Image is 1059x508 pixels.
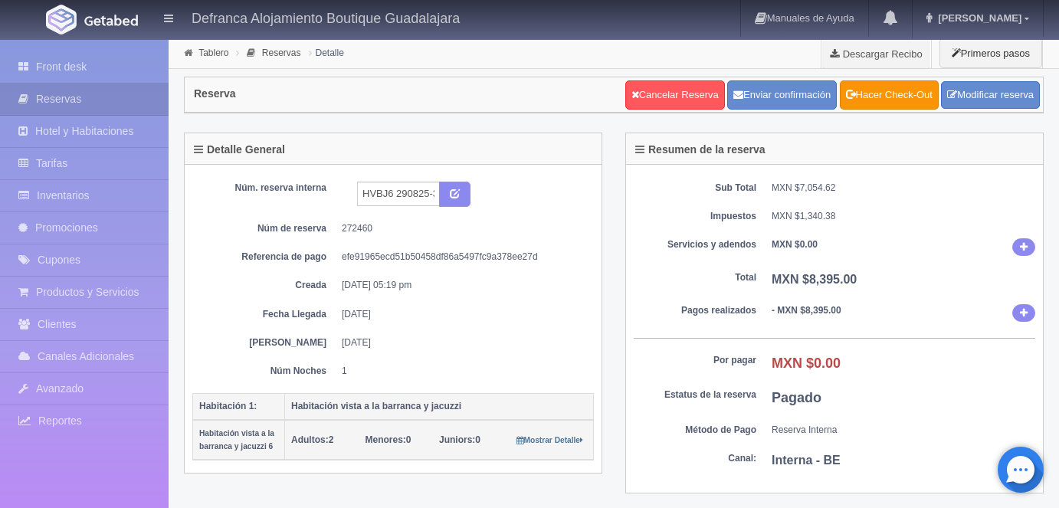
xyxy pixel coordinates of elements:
b: MXN $0.00 [772,239,818,250]
small: Mostrar Detalle [516,436,583,444]
strong: Menores: [366,434,406,445]
button: Primeros pasos [939,38,1042,68]
dd: [DATE] [342,308,582,321]
b: Interna - BE [772,454,841,467]
dt: Canal: [634,452,756,465]
dd: MXN $1,340.38 [772,210,1035,223]
th: Habitación vista a la barranca y jacuzzi [285,393,594,420]
dd: [DATE] 05:19 pm [342,279,582,292]
dt: Núm Noches [204,365,326,378]
strong: Juniors: [439,434,475,445]
dt: Por pagar [634,354,756,367]
h4: Defranca Alojamiento Boutique Guadalajara [192,8,460,27]
b: MXN $8,395.00 [772,273,857,286]
span: 2 [291,434,333,445]
img: Getabed [46,5,77,34]
dd: MXN $7,054.62 [772,182,1035,195]
dt: Referencia de pago [204,251,326,264]
li: Detalle [305,45,348,60]
strong: Adultos: [291,434,329,445]
dt: Estatus de la reserva [634,388,756,401]
img: Getabed [84,15,138,26]
dd: [DATE] [342,336,582,349]
dt: Servicios y adendos [634,238,756,251]
a: Tablero [198,48,228,58]
dd: Reserva Interna [772,424,1035,437]
dt: Creada [204,279,326,292]
h4: Detalle General [194,144,285,156]
dd: efe91965ecd51b50458df86a5497fc9a378ee27d [342,251,582,264]
dt: Sub Total [634,182,756,195]
b: Habitación 1: [199,401,257,411]
dt: Núm de reserva [204,222,326,235]
dt: Fecha Llegada [204,308,326,321]
a: Mostrar Detalle [516,434,583,445]
span: 0 [366,434,411,445]
a: Hacer Check-Out [840,80,939,110]
a: Reservas [262,48,301,58]
dt: [PERSON_NAME] [204,336,326,349]
a: Modificar reserva [941,81,1040,110]
span: 0 [439,434,480,445]
b: Pagado [772,390,821,405]
h4: Resumen de la reserva [635,144,766,156]
a: Cancelar Reserva [625,80,725,110]
small: Habitación vista a la barranca y jacuzzi 6 [199,429,274,451]
dd: 272460 [342,222,582,235]
a: Descargar Recibo [821,38,931,69]
dt: Núm. reserva interna [204,182,326,195]
span: [PERSON_NAME] [934,12,1021,24]
b: - MXN $8,395.00 [772,305,841,316]
dt: Impuestos [634,210,756,223]
dt: Total [634,271,756,284]
h4: Reserva [194,88,236,100]
dd: 1 [342,365,582,378]
dt: Pagos realizados [634,304,756,317]
b: MXN $0.00 [772,356,841,371]
dt: Método de Pago [634,424,756,437]
button: Enviar confirmación [727,80,837,110]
